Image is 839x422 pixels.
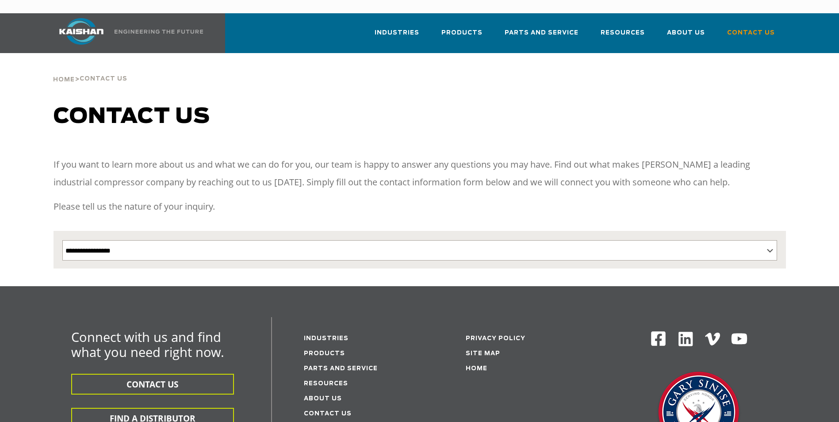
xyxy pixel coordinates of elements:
a: Resources [304,381,348,387]
a: Resources [601,21,645,51]
a: Parts and service [304,366,378,372]
span: Industries [375,28,419,38]
span: Parts and Service [505,28,578,38]
div: > [53,53,127,87]
span: Contact Us [80,76,127,82]
a: Site Map [466,351,500,357]
a: Home [53,75,75,83]
a: Contact Us [727,21,775,51]
img: Facebook [650,330,667,347]
span: Contact us [54,106,210,127]
p: Please tell us the nature of your inquiry. [54,198,786,215]
img: Linkedin [677,330,694,348]
a: Products [441,21,483,51]
a: Industries [375,21,419,51]
span: Home [53,77,75,83]
a: Parts and Service [505,21,578,51]
a: Privacy Policy [466,336,525,341]
img: kaishan logo [48,18,115,45]
button: CONTACT US [71,374,234,395]
span: Resources [601,28,645,38]
span: Connect with us and find what you need right now. [71,328,224,361]
img: Vimeo [705,333,720,345]
a: Industries [304,336,349,341]
a: About Us [667,21,705,51]
span: Contact Us [727,28,775,38]
a: Kaishan USA [48,13,205,53]
span: Products [441,28,483,38]
img: Youtube [731,330,748,348]
a: Contact Us [304,411,352,417]
span: About Us [667,28,705,38]
a: Products [304,351,345,357]
img: Engineering the future [115,30,203,34]
a: Home [466,366,487,372]
a: About Us [304,396,342,402]
p: If you want to learn more about us and what we can do for you, our team is happy to answer any qu... [54,156,786,191]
